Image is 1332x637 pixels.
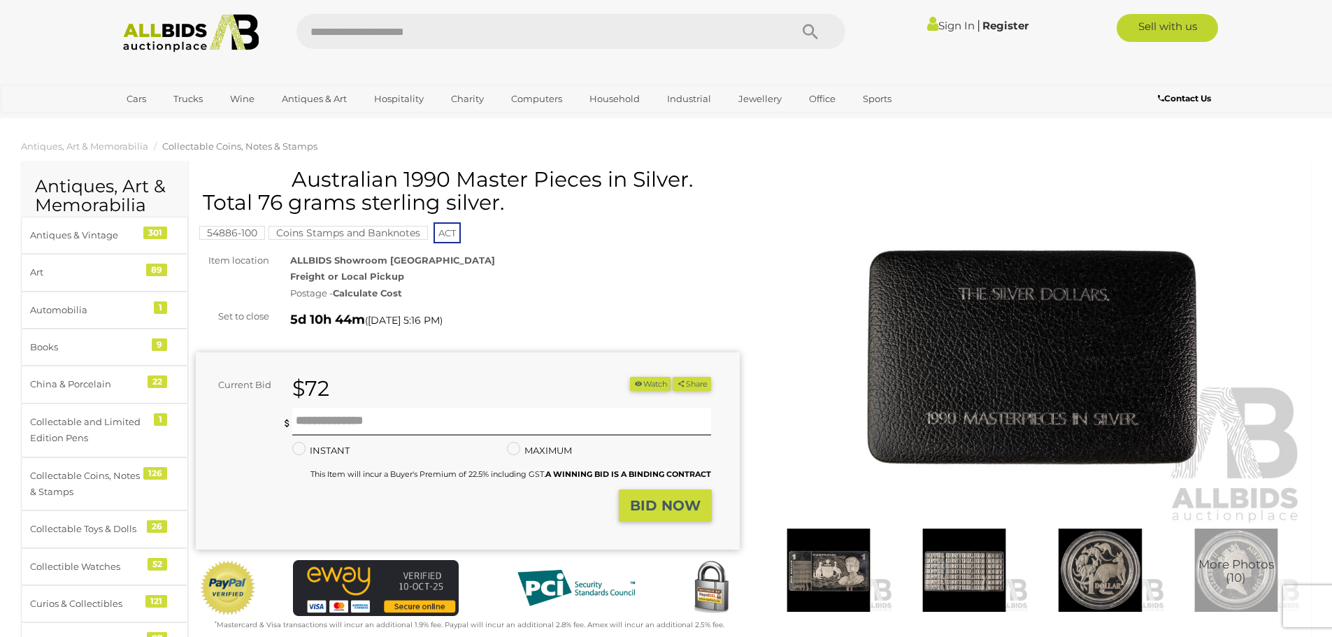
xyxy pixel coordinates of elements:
[1172,529,1301,612] a: More Photos(10)
[365,315,443,326] span: ( )
[800,87,845,110] a: Office
[21,141,148,152] a: Antiques, Art & Memorabilia
[196,377,282,393] div: Current Bid
[21,457,188,511] a: Collectable Coins, Notes & Stamps 126
[434,222,461,243] span: ACT
[729,87,791,110] a: Jewellery
[185,308,280,324] div: Set to close
[982,19,1029,32] a: Register
[507,443,572,459] label: MAXIMUM
[368,314,440,327] span: [DATE] 5:16 PM
[21,510,188,547] a: Collectable Toys & Dolls 26
[506,560,646,616] img: PCI DSS compliant
[273,87,356,110] a: Antiques & Art
[199,560,257,616] img: Official PayPal Seal
[148,375,167,388] div: 22
[146,264,167,276] div: 89
[117,87,155,110] a: Cars
[1158,93,1211,103] b: Contact Us
[215,620,724,629] small: Mastercard & Visa transactions will incur an additional 1.9% fee. Paypal will incur an additional...
[115,14,267,52] img: Allbids.com.au
[293,560,459,615] img: eWAY Payment Gateway
[292,443,350,459] label: INSTANT
[1117,14,1218,42] a: Sell with us
[290,285,740,301] div: Postage -
[761,175,1305,525] img: Australian 1990 Master Pieces in Silver. Total 76 grams sterling silver.
[162,141,317,152] a: Collectable Coins, Notes & Stamps
[333,287,402,299] strong: Calculate Cost
[30,559,145,575] div: Collectible Watches
[502,87,571,110] a: Computers
[900,529,1029,612] img: Australian 1990 Master Pieces in Silver. Total 76 grams sterling silver.
[630,497,701,514] strong: BID NOW
[290,312,365,327] strong: 5d 10h 44m
[764,529,893,612] img: Australian 1990 Master Pieces in Silver. Total 76 grams sterling silver.
[290,271,404,282] strong: Freight or Local Pickup
[630,377,671,392] button: Watch
[21,548,188,585] a: Collectible Watches 52
[185,252,280,269] div: Item location
[221,87,264,110] a: Wine
[1036,529,1164,612] img: Australian 1990 Master Pieces in Silver. Total 76 grams sterling silver.
[152,338,167,351] div: 9
[268,226,428,240] mark: Coins Stamps and Banknotes
[658,87,720,110] a: Industrial
[268,227,428,238] a: Coins Stamps and Banknotes
[630,377,671,392] li: Watch this item
[143,227,167,239] div: 301
[35,177,174,215] h2: Antiques, Art & Memorabilia
[30,468,145,501] div: Collectable Coins, Notes & Stamps
[30,596,145,612] div: Curios & Collectibles
[683,560,739,616] img: Secured by Rapid SSL
[21,403,188,457] a: Collectable and Limited Edition Pens 1
[1198,559,1274,585] span: More Photos (10)
[442,87,493,110] a: Charity
[310,469,711,479] small: This Item will incur a Buyer's Premium of 22.5% including GST.
[199,227,265,238] a: 54886-100
[775,14,845,49] button: Search
[545,469,711,479] b: A WINNING BID IS A BINDING CONTRACT
[619,489,712,522] button: BID NOW
[580,87,649,110] a: Household
[365,87,433,110] a: Hospitality
[292,375,329,401] strong: $72
[30,339,145,355] div: Books
[30,521,145,537] div: Collectable Toys & Dolls
[30,227,145,243] div: Antiques & Vintage
[927,19,975,32] a: Sign In
[148,558,167,571] div: 52
[21,254,188,291] a: Art 89
[21,217,188,254] a: Antiques & Vintage 301
[21,585,188,622] a: Curios & Collectibles 121
[854,87,901,110] a: Sports
[21,329,188,366] a: Books 9
[673,377,711,392] button: Share
[147,520,167,533] div: 26
[30,264,145,280] div: Art
[977,17,980,33] span: |
[30,414,145,447] div: Collectable and Limited Edition Pens
[30,302,145,318] div: Automobilia
[1158,91,1215,106] a: Contact Us
[164,87,212,110] a: Trucks
[154,413,167,426] div: 1
[145,595,167,608] div: 121
[30,376,145,392] div: China & Porcelain
[199,226,265,240] mark: 54886-100
[290,255,495,266] strong: ALLBIDS Showroom [GEOGRAPHIC_DATA]
[203,168,736,214] h1: Australian 1990 Master Pieces in Silver. Total 76 grams sterling silver.
[154,301,167,314] div: 1
[143,467,167,480] div: 126
[117,110,235,134] a: [GEOGRAPHIC_DATA]
[21,366,188,403] a: China & Porcelain 22
[21,292,188,329] a: Automobilia 1
[1172,529,1301,612] img: Australian 1990 Master Pieces in Silver. Total 76 grams sterling silver.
